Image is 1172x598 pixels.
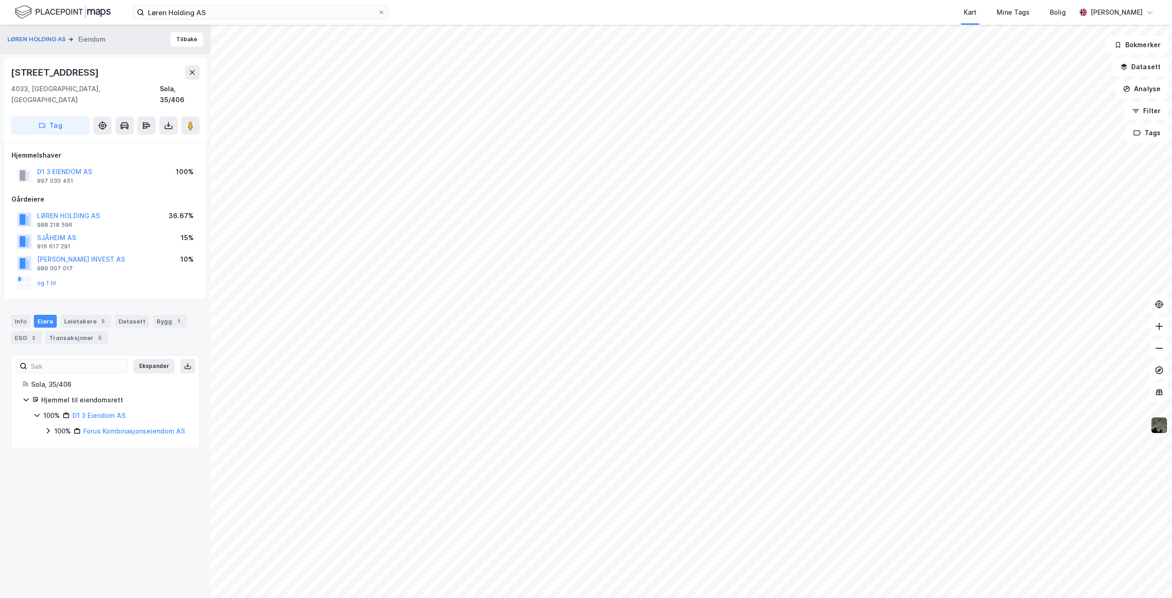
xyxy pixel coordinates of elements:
div: Sola, 35/406 [160,83,200,105]
button: LØREN HOLDING AS [7,35,68,44]
div: Hjemmelshaver [11,150,199,161]
iframe: Chat Widget [1126,554,1172,598]
button: Datasett [1112,58,1168,76]
div: Transaksjoner [45,331,108,344]
img: 9k= [1150,417,1168,434]
div: Eiere [34,315,57,328]
div: Eiendom [78,34,106,45]
div: 4033, [GEOGRAPHIC_DATA], [GEOGRAPHIC_DATA] [11,83,160,105]
div: Hjemmel til eiendomsrett [41,395,188,406]
div: Bolig [1050,7,1066,18]
div: 5 [98,317,108,326]
div: 997 030 451 [37,177,73,185]
div: Datasett [115,315,149,328]
img: logo.f888ab2527a4732fd821a326f86c7f29.svg [15,4,111,20]
div: 5 [95,333,104,342]
div: 10% [180,254,194,265]
div: [PERSON_NAME] [1091,7,1143,18]
a: D1 3 Eiendom AS [72,411,125,419]
div: 100% [43,410,60,421]
button: Tags [1126,124,1168,142]
div: Leietakere [60,315,111,328]
div: Mine Tags [997,7,1030,18]
div: Kart [964,7,977,18]
div: Bygg [153,315,187,328]
div: 36.67% [168,210,194,221]
div: Info [11,315,30,328]
a: Forus Kombinasjonseiendom AS [83,427,185,435]
input: Søk [27,359,127,373]
div: Gårdeiere [11,194,199,205]
button: Tilbake [170,32,203,47]
button: Bokmerker [1107,36,1168,54]
div: [STREET_ADDRESS] [11,65,101,80]
div: 100% [176,166,194,177]
div: Kontrollprogram for chat [1126,554,1172,598]
button: Filter [1124,102,1168,120]
div: 15% [181,232,194,243]
div: 100% [54,426,71,437]
div: 916 617 291 [37,243,71,250]
div: 1 [174,317,183,326]
div: 988 218 596 [37,221,72,229]
button: Analyse [1115,80,1168,98]
div: ESG [11,331,42,344]
div: 2 [29,333,38,342]
input: Søk på adresse, matrikkel, gårdeiere, leietakere eller personer [144,5,378,19]
div: 989 007 017 [37,265,73,272]
button: Tag [11,116,90,135]
button: Ekspander [133,359,175,373]
div: Sola, 35/406 [31,379,188,390]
